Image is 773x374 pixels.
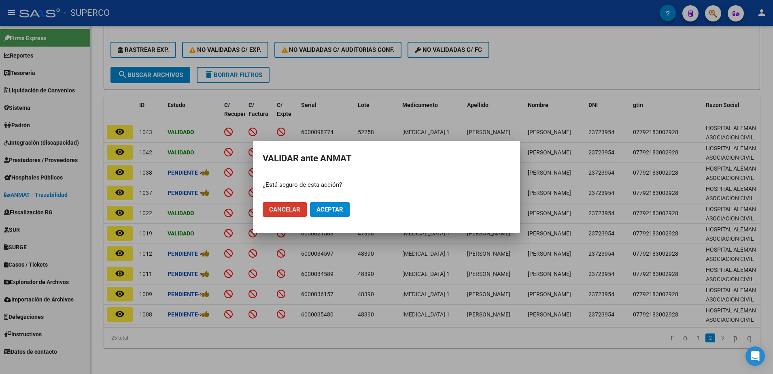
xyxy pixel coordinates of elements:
[269,206,300,213] span: Cancelar
[310,202,350,217] button: Aceptar
[745,346,765,366] div: Open Intercom Messenger
[263,180,510,190] p: ¿Está seguro de esta acción?
[316,206,343,213] span: Aceptar
[263,151,510,166] h2: VALIDAR ante ANMAT
[263,202,307,217] button: Cancelar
